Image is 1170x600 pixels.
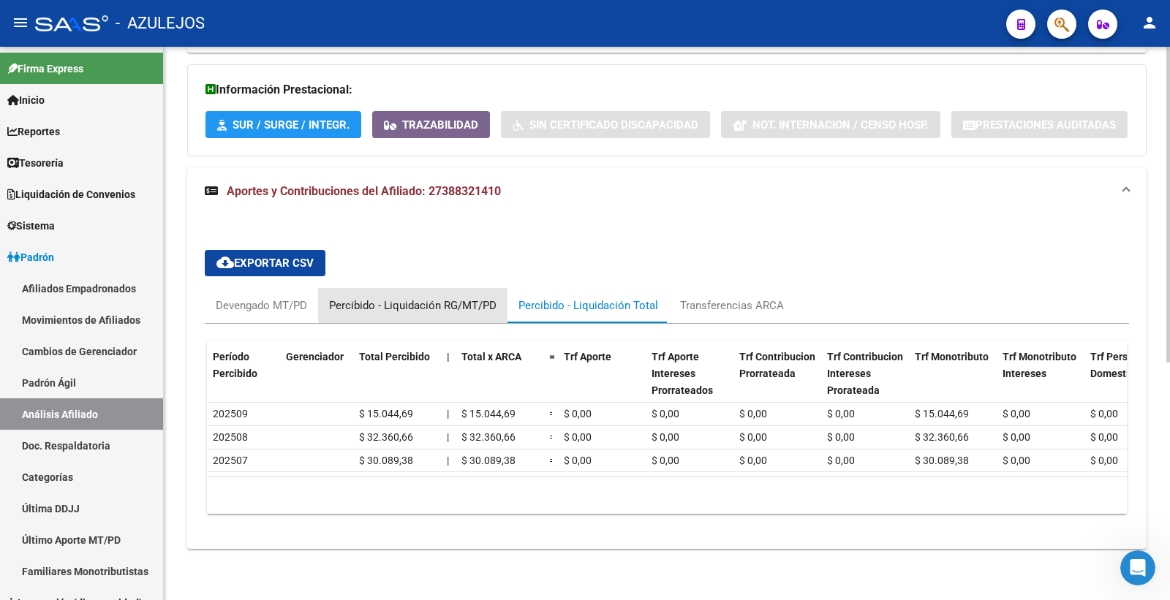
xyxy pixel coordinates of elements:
span: $ 0,00 [652,408,679,419]
span: $ 0,00 [564,431,592,443]
span: $ 30.089,38 [915,455,969,466]
span: Aportes y Contribuciones del Afiliado: 27388321410 [227,184,501,198]
span: Trf Aporte Intereses Prorrateados [652,351,713,396]
button: Sin Certificado Discapacidad [501,111,710,138]
span: | [447,431,449,443]
span: Trazabilidad [402,118,478,132]
span: $ 32.360,66 [461,431,516,443]
span: $ 32.360,66 [359,431,413,443]
span: Reportes [7,124,60,140]
span: $ 15.044,69 [359,408,413,419]
span: $ 0,00 [1090,455,1118,466]
span: $ 0,00 [1003,431,1030,443]
span: | [447,455,449,466]
datatable-header-cell: Período Percibido [207,341,280,422]
button: Trazabilidad [372,111,490,138]
span: $ 0,00 [564,408,592,419]
span: - AZULEJOS [116,7,205,39]
span: Trf Aporte [564,351,611,362]
span: Sistema [7,218,55,234]
button: Prestaciones Auditadas [951,111,1128,138]
datatable-header-cell: Trf Contribucion Intereses Prorateada [821,341,909,422]
span: $ 0,00 [739,431,767,443]
span: Total x ARCA [461,351,521,362]
span: SUR / SURGE / INTEGR. [233,118,350,132]
span: $ 0,00 [564,455,592,466]
span: $ 0,00 [827,431,855,443]
span: Padrón [7,249,54,265]
button: Not. Internacion / Censo Hosp. [721,111,940,138]
span: $ 15.044,69 [461,408,516,419]
span: $ 30.089,38 [359,455,413,466]
datatable-header-cell: Trf Monotributo [909,341,997,422]
div: Transferencias ARCA [680,297,784,314]
span: $ 0,00 [1003,455,1030,466]
button: SUR / SURGE / INTEGR. [205,111,361,138]
span: = [549,455,555,466]
span: Trf Contribucion Prorrateada [739,351,815,379]
span: Prestaciones Auditadas [975,118,1116,132]
span: $ 0,00 [739,455,767,466]
span: $ 15.044,69 [915,408,969,419]
h3: Información Prestacional: [205,80,1128,100]
span: Trf Personal Domestico [1090,351,1148,379]
div: Percibido - Liquidación RG/MT/PD [329,297,497,314]
datatable-header-cell: Gerenciador [280,341,353,422]
span: Gerenciador [286,351,344,362]
span: $ 0,00 [739,408,767,419]
span: $ 0,00 [827,408,855,419]
span: 202507 [213,455,248,466]
span: $ 0,00 [1003,408,1030,419]
div: Aportes y Contribuciones del Afiliado: 27388321410 [187,215,1147,549]
mat-expansion-panel-header: Aportes y Contribuciones del Afiliado: 27388321410 [187,168,1147,215]
span: = [549,408,555,419]
span: = [549,431,555,443]
div: Percibido - Liquidación Total [518,297,658,314]
datatable-header-cell: | [441,341,456,422]
span: Trf Contribucion Intereses Prorateada [827,351,903,396]
datatable-header-cell: Trf Aporte [558,341,646,422]
span: 202508 [213,431,248,443]
span: $ 0,00 [652,455,679,466]
span: Inicio [7,92,45,108]
datatable-header-cell: Trf Aporte Intereses Prorrateados [646,341,733,422]
span: Período Percibido [213,351,257,379]
div: Devengado MT/PD [216,297,307,314]
span: $ 0,00 [827,455,855,466]
span: Total Percibido [359,351,430,362]
span: Trf Monotributo Intereses [1003,351,1076,379]
span: $ 0,00 [1090,431,1118,443]
span: Sin Certificado Discapacidad [529,118,698,132]
span: = [549,351,555,362]
span: Liquidación de Convenios [7,186,135,202]
datatable-header-cell: Trf Contribucion Prorrateada [733,341,821,422]
span: 202509 [213,408,248,419]
span: $ 0,00 [1090,408,1118,419]
button: Exportar CSV [205,250,325,276]
datatable-header-cell: Total Percibido [353,341,441,422]
span: $ 32.360,66 [915,431,969,443]
span: Exportar CSV [216,257,314,270]
mat-icon: cloud_download [216,254,234,271]
datatable-header-cell: = [543,341,558,422]
span: Tesorería [7,155,64,171]
datatable-header-cell: Total x ARCA [456,341,543,422]
mat-icon: person [1141,14,1158,31]
span: $ 30.089,38 [461,455,516,466]
iframe: Intercom live chat [1120,550,1155,585]
span: | [447,351,450,362]
span: Trf Monotributo [915,351,989,362]
span: | [447,408,449,419]
span: Firma Express [7,61,83,77]
datatable-header-cell: Trf Monotributo Intereses [997,341,1084,422]
mat-icon: menu [12,14,29,31]
span: Not. Internacion / Censo Hosp. [752,118,929,132]
span: $ 0,00 [652,431,679,443]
